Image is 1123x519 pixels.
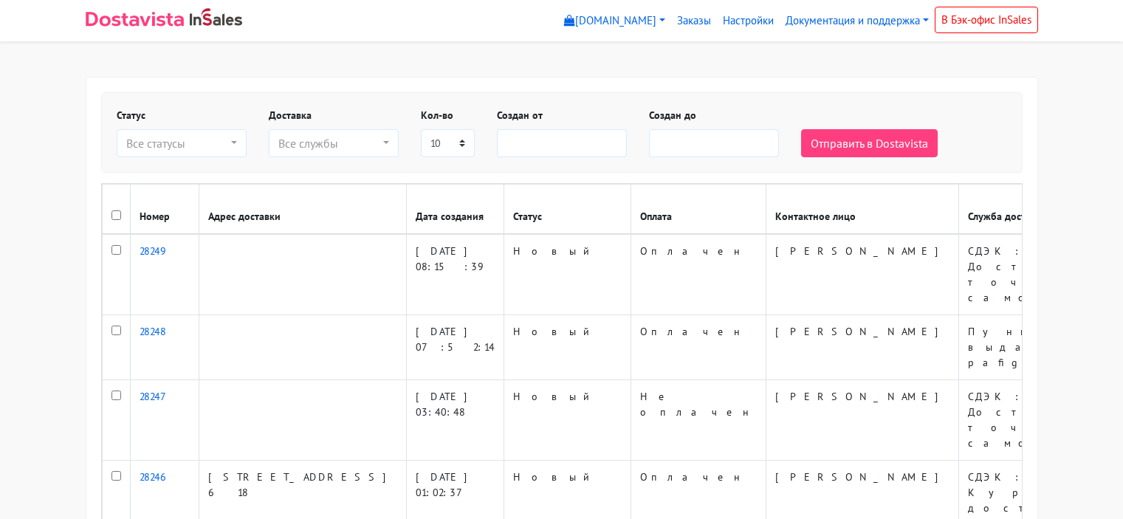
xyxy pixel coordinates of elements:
[766,185,958,235] th: Контактное лицо
[766,315,958,380] td: [PERSON_NAME]
[558,7,671,35] a: [DOMAIN_NAME]
[117,108,145,123] label: Статус
[649,108,696,123] label: Создан до
[269,129,399,157] button: Все службы
[935,7,1038,33] a: В Бэк-офис InSales
[780,7,935,35] a: Документация и поддержка
[199,185,406,235] th: Адрес доставки
[766,380,958,461] td: [PERSON_NAME]
[801,129,938,157] button: Отправить в Dostavista
[140,325,166,338] a: 28248
[504,234,631,315] td: Новый
[269,108,312,123] label: Доставка
[631,380,766,461] td: Не оплачен
[126,134,228,152] div: Все статусы
[117,129,247,157] button: Все статусы
[421,108,453,123] label: Кол-во
[631,315,766,380] td: Оплачен
[504,315,631,380] td: Новый
[130,185,199,235] th: Номер
[497,108,543,123] label: Создан от
[278,134,380,152] div: Все службы
[766,234,958,315] td: [PERSON_NAME]
[504,380,631,461] td: Новый
[406,315,504,380] td: [DATE] 07:52:14
[504,185,631,235] th: Статус
[140,244,167,258] a: 28249
[140,390,179,403] a: 28247
[86,12,184,27] img: Dostavista - срочная курьерская служба доставки
[406,185,504,235] th: Дата создания
[671,7,717,35] a: Заказы
[406,234,504,315] td: [DATE] 08:15:39
[140,470,190,484] a: 28246
[631,234,766,315] td: Оплачен
[717,7,780,35] a: Настройки
[406,380,504,461] td: [DATE] 03:40:48
[631,185,766,235] th: Оплата
[190,8,243,26] img: InSales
